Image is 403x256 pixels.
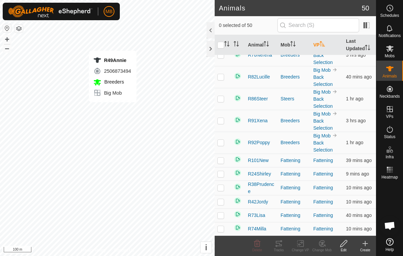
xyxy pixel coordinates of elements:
[93,67,131,75] div: 2506873494
[248,117,267,124] span: R91Xena
[106,8,113,15] span: MB
[248,225,266,232] span: R74Milla
[234,94,242,102] img: returning on
[3,44,11,52] button: –
[384,135,395,139] span: Status
[362,3,369,13] span: 50
[93,56,131,64] div: R49Annie
[252,248,262,252] span: Delete
[234,116,242,124] img: returning on
[354,248,376,253] div: Create
[248,52,272,59] span: R76Nerena
[379,94,400,98] span: Neckbands
[346,213,372,218] span: 4 Oct 2025 at 3:33 pm
[280,52,308,59] div: Breeders
[381,175,398,179] span: Heatmap
[380,216,400,236] div: Open chat
[313,140,333,153] a: Back Selection
[311,35,343,55] th: VP
[332,67,338,72] img: to
[205,243,208,252] span: i
[346,185,372,190] span: 4 Oct 2025 at 4:03 pm
[234,42,239,47] p-sorticon: Activate to sort
[248,181,275,195] span: R38Prudence
[81,247,106,253] a: Privacy Policy
[234,72,242,80] img: returning on
[234,155,242,163] img: returning on
[313,171,333,177] a: Fattening
[382,74,397,78] span: Animals
[365,46,370,51] p-sorticon: Activate to sort
[219,22,277,29] span: 0 selected of 50
[346,140,363,145] span: 4 Oct 2025 at 2:33 pm
[346,171,369,177] span: 4 Oct 2025 at 4:03 pm
[200,242,212,253] button: i
[234,197,242,205] img: returning on
[234,183,242,191] img: returning on
[234,169,242,177] img: returning on
[248,170,271,178] span: R24Shirley
[248,73,270,81] span: R82Lucille
[280,170,308,178] div: Fattening
[313,158,333,163] a: Fattening
[219,4,361,12] h2: Animals
[248,139,270,146] span: R92Poppy
[311,248,333,253] div: Change Mob
[386,115,393,119] span: VPs
[346,199,372,204] span: 4 Oct 2025 at 4:02 pm
[343,35,376,55] th: Last Updated
[320,42,325,47] p-sorticon: Activate to sort
[313,226,333,231] a: Fattening
[313,53,333,65] a: Back Selection
[280,117,308,124] div: Breeders
[234,224,242,232] img: returning on
[346,158,372,163] span: 4 Oct 2025 at 3:33 pm
[313,199,333,204] a: Fattening
[346,118,366,123] span: 4 Oct 2025 at 1:03 pm
[248,212,265,219] span: R73Lisa
[332,133,338,138] img: to
[333,248,354,253] div: Edit
[332,111,338,116] img: to
[346,226,372,231] span: 4 Oct 2025 at 4:03 pm
[234,138,242,146] img: returning on
[313,89,330,95] a: Big Mob
[248,198,268,205] span: R42Jordy
[376,235,403,254] a: Help
[114,247,134,253] a: Contact Us
[313,185,333,190] a: Fattening
[385,54,395,58] span: Mobs
[346,74,372,79] span: 4 Oct 2025 at 3:33 pm
[290,248,311,253] div: Change VP
[277,18,359,32] input: Search (S)
[313,74,333,87] a: Back Selection
[313,213,333,218] a: Fattening
[280,212,308,219] div: Fattening
[224,42,230,47] p-sorticon: Activate to sort
[379,34,401,38] span: Notifications
[313,96,333,109] a: Back Selection
[103,79,124,85] span: Breeders
[93,89,131,97] div: Big Mob
[280,157,308,164] div: Fattening
[264,42,269,47] p-sorticon: Activate to sort
[248,95,268,102] span: R86Steer
[8,5,92,18] img: Gallagher Logo
[15,25,23,33] button: Map Layers
[245,35,278,55] th: Animal
[290,42,296,47] p-sorticon: Activate to sort
[280,184,308,191] div: Fattening
[385,248,394,252] span: Help
[280,95,308,102] div: Steers
[332,89,338,94] img: to
[380,13,399,18] span: Schedules
[248,157,268,164] span: R101New
[280,225,308,232] div: Fattening
[346,96,363,101] span: 4 Oct 2025 at 2:33 pm
[313,118,333,131] a: Back Selection
[268,248,290,253] div: Tracks
[346,52,366,58] span: 4 Oct 2025 at 12:33 pm
[385,155,394,159] span: Infra
[280,198,308,205] div: Fattening
[3,24,11,32] button: Reset Map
